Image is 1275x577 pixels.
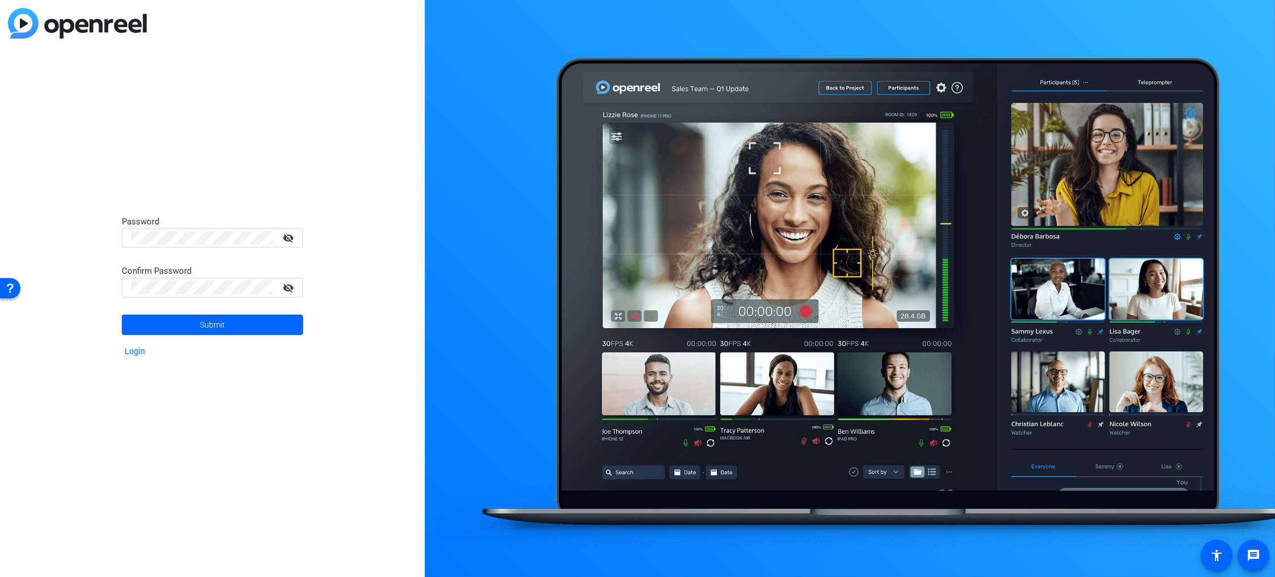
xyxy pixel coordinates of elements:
[122,266,191,276] span: Confirm Password
[122,217,159,227] span: Password
[125,347,145,357] a: Login
[1247,549,1260,562] mat-icon: message
[276,279,303,296] mat-icon: visibility_off
[1210,549,1223,562] mat-icon: accessibility
[8,8,147,39] img: blue-gradient.svg
[200,311,225,339] span: Submit
[122,315,303,335] button: Submit
[276,230,303,246] mat-icon: visibility_off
